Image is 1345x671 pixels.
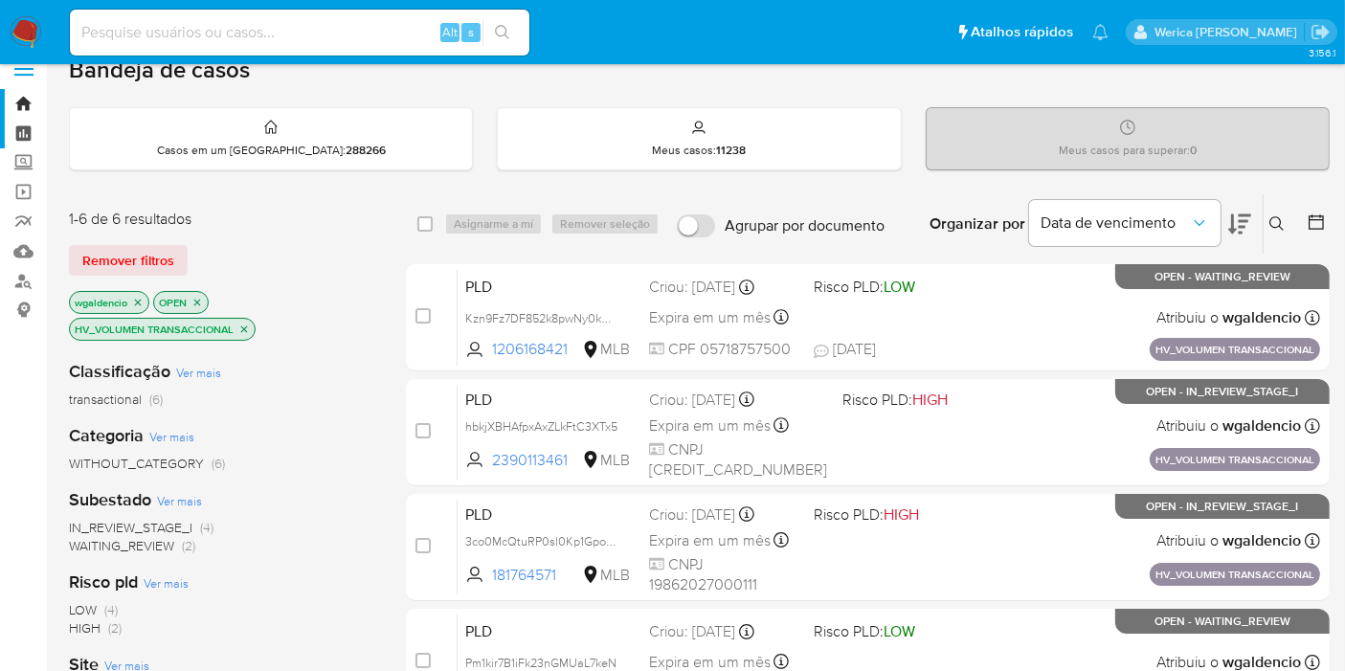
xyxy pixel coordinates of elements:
[1092,24,1109,40] a: Notificações
[971,22,1073,42] span: Atalhos rápidos
[468,23,474,41] span: s
[1154,23,1304,41] p: werica.jgaldencio@mercadolivre.com
[482,19,522,46] button: search-icon
[442,23,458,41] span: Alt
[1311,22,1331,42] a: Sair
[70,20,529,45] input: Pesquise usuários ou casos...
[1309,45,1335,60] span: 3.156.1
